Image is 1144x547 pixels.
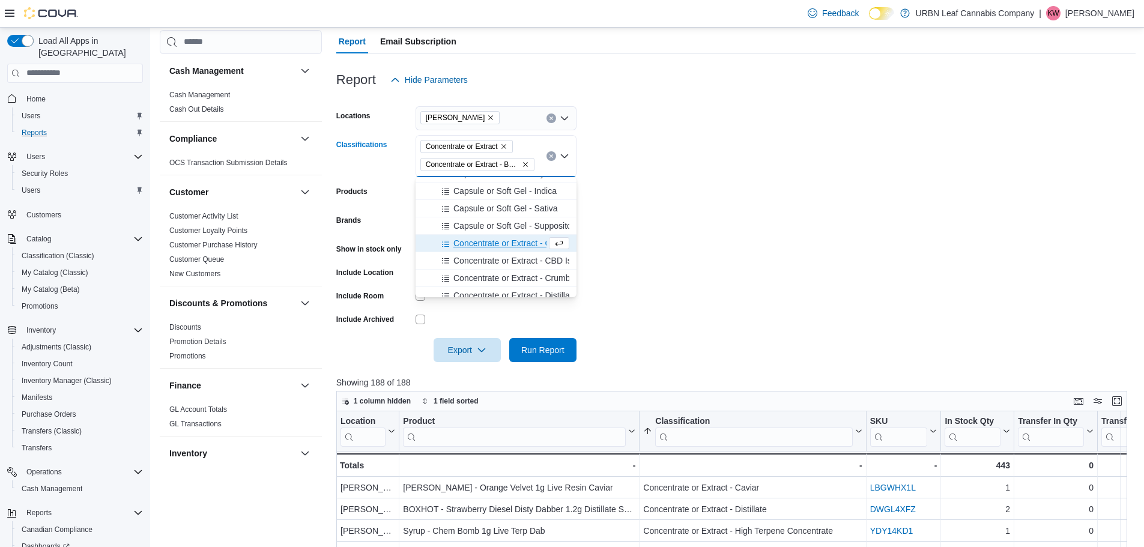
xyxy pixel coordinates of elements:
span: Home [22,91,143,106]
a: Canadian Compliance [17,522,97,537]
span: My Catalog (Beta) [17,282,143,297]
button: Reports [2,504,148,521]
button: Capsule or Soft Gel - Indica [416,183,577,200]
span: Concentrate or Extract - Badder [420,158,534,171]
button: Inventory [22,323,61,337]
button: Cash Management [298,64,312,78]
div: 0 [1018,480,1094,495]
a: Security Roles [17,166,73,181]
label: Classifications [336,140,387,150]
span: My Catalog (Classic) [22,268,88,277]
button: Adjustments (Classic) [12,339,148,355]
span: Customer Queue [169,255,224,264]
button: Users [12,182,148,199]
button: Capsule or Soft Gel - Suppositories [416,217,577,235]
span: OCS Transaction Submission Details [169,158,288,168]
button: My Catalog (Classic) [12,264,148,281]
span: Discounts [169,322,201,332]
button: Transfer In Qty [1018,416,1094,446]
div: 2 [945,502,1010,516]
a: Customer Loyalty Points [169,226,247,235]
button: Open list of options [560,113,569,123]
div: In Stock Qty [945,416,1000,427]
button: My Catalog (Beta) [12,281,148,298]
button: Discounts & Promotions [298,296,312,310]
a: OCS Transaction Submission Details [169,159,288,167]
span: Concentrate or Extract - Crumble [453,272,577,284]
button: Catalog [22,232,56,246]
button: Canadian Compliance [12,521,148,538]
div: - [870,458,937,473]
a: Users [17,183,45,198]
div: Discounts & Promotions [160,320,322,368]
span: Catalog [22,232,143,246]
div: 443 [945,458,1010,473]
span: Cash Management [169,90,230,100]
div: Location [340,416,386,427]
span: GL Account Totals [169,405,227,414]
span: Users [17,183,143,198]
span: Purchase Orders [17,407,143,422]
button: Product [403,416,635,446]
a: Adjustments (Classic) [17,340,96,354]
span: 1 field sorted [434,396,479,406]
span: Home [26,94,46,104]
button: Users [22,150,50,164]
a: Home [22,92,50,106]
div: 1 [945,524,1010,538]
button: Discounts & Promotions [169,297,295,309]
span: Promotions [169,351,206,361]
h3: Customer [169,186,208,198]
span: Users [26,152,45,162]
a: Inventory Manager (Classic) [17,373,117,388]
span: Security Roles [17,166,143,181]
input: Dark Mode [869,7,894,20]
button: Customer [169,186,295,198]
span: Export [441,338,494,362]
h3: Report [336,73,376,87]
span: Customers [26,210,61,220]
button: Inventory [2,322,148,339]
p: URBN Leaf Cannabis Company [916,6,1035,20]
button: Security Roles [12,165,148,182]
div: Concentrate or Extract - High Terpene Concentrate [643,524,862,538]
button: Customer [298,185,312,199]
span: Cash Management [22,484,82,494]
span: Concentrate or Extract - Caviar [453,237,569,249]
button: Cash Management [169,65,295,77]
span: Concentrate or Extract - Badder [426,159,519,171]
div: Customer [160,209,322,286]
button: Classification (Classic) [12,247,148,264]
button: Enter fullscreen [1110,394,1124,408]
button: Reports [12,124,148,141]
div: Concentrate or Extract - Caviar [643,480,862,495]
img: Cova [24,7,78,19]
span: Clairmont [420,111,500,124]
div: [PERSON_NAME] [340,480,395,495]
div: Product [403,416,626,427]
div: Totals [340,458,395,473]
span: Cash Out Details [169,104,224,114]
a: Cash Management [17,482,87,496]
a: Manifests [17,390,57,405]
div: Katlyn Wiebe [1046,6,1061,20]
span: Manifests [22,393,52,402]
button: Users [12,107,148,124]
button: Classification [643,416,862,446]
div: Transfer In Qty [1018,416,1084,427]
div: Syrup - Chem Bomb 1g Live Terp Dab [403,524,635,538]
span: Users [22,150,143,164]
span: Users [17,109,143,123]
button: Manifests [12,389,148,406]
span: Reports [22,506,143,520]
div: Cash Management [160,88,322,121]
button: Clear input [546,113,556,123]
button: Transfers (Classic) [12,423,148,440]
button: Concentrate or Extract - Caviar [416,235,577,252]
span: Load All Apps in [GEOGRAPHIC_DATA] [34,35,143,59]
div: Classification [655,416,852,427]
span: Customers [22,207,143,222]
div: BOXHOT - Strawberry Diesel Disty Dabber 1.2g Distillate Syringe [403,502,635,516]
